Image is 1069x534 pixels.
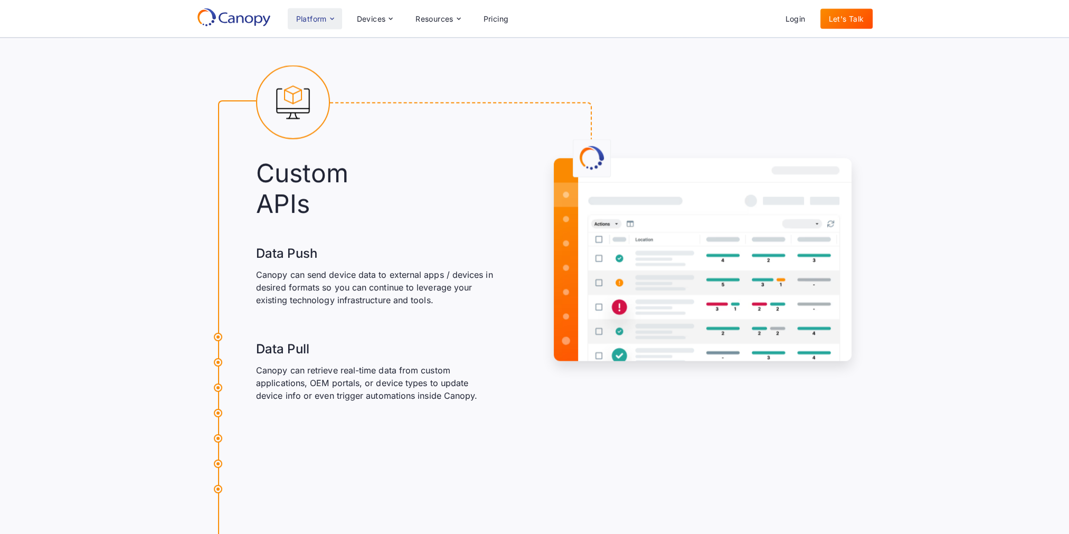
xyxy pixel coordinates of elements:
h5: Data Pull [256,341,309,358]
div: Resources [407,8,468,30]
div: Devices [357,15,386,23]
a: Let's Talk [820,9,873,29]
div: Platform [296,15,327,23]
div: Resources [415,15,453,23]
a: Pricing [475,9,517,29]
div: Devices [348,8,401,30]
p: Canopy can retrieve real-time data from custom applications, OEM portals, or device types to upda... [256,363,494,401]
h5: Data Push [256,245,317,262]
p: Canopy can send device data to external apps / devices in desired formats so you can continue to ... [256,268,494,306]
h1: Custom APIs [256,158,852,219]
div: Platform [288,8,342,30]
a: Login [777,9,814,29]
